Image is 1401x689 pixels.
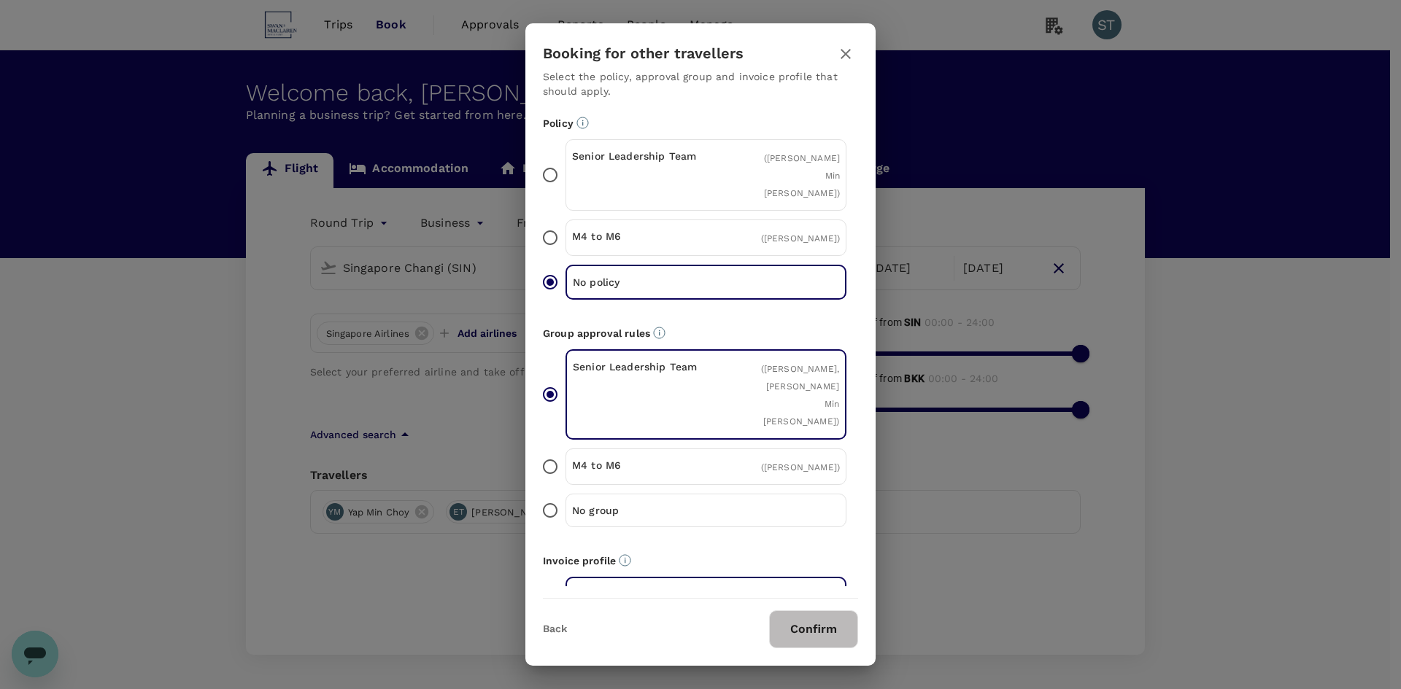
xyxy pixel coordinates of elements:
[572,503,706,518] p: No group
[543,326,858,340] p: Group approval rules
[543,623,567,635] button: Back
[761,364,839,427] span: ( [PERSON_NAME], [PERSON_NAME] Min [PERSON_NAME] )
[543,69,858,98] p: Select the policy, approval group and invoice profile that should apply.
[576,117,589,129] svg: Booking restrictions are based on the selected travel policy.
[619,554,631,567] svg: The payment currency and company information are based on the selected invoice profile.
[573,275,706,289] p: No policy
[761,233,840,244] span: ( [PERSON_NAME] )
[769,610,858,648] button: Confirm
[761,462,840,472] span: ( [PERSON_NAME] )
[653,327,665,339] svg: Default approvers or custom approval rules (if available) are based on the user group.
[572,458,706,472] p: M4 to M6
[543,116,858,131] p: Policy
[573,359,706,374] p: Senior Leadership Team
[572,149,706,163] p: Senior Leadership Team
[764,153,840,198] span: ( [PERSON_NAME] Min [PERSON_NAME] )
[572,229,706,244] p: M4 to M6
[543,45,744,62] h3: Booking for other travellers
[543,553,858,568] p: Invoice profile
